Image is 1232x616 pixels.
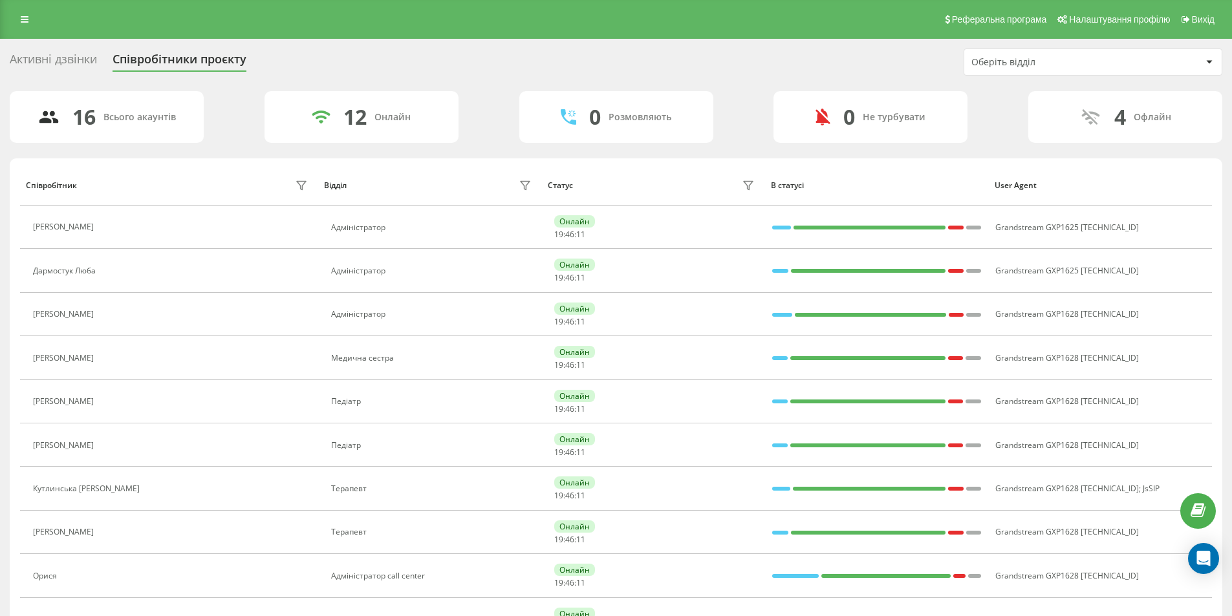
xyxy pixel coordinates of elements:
[576,490,585,501] span: 11
[554,273,585,282] div: : :
[995,483,1139,494] span: Grandstream GXP1628 [TECHNICAL_ID]
[565,359,574,370] span: 46
[1188,543,1219,574] div: Open Intercom Messenger
[554,433,595,445] div: Онлайн
[554,579,585,588] div: : :
[33,266,99,275] div: Дармостук Люба
[554,316,563,327] span: 19
[576,534,585,545] span: 11
[995,396,1139,407] span: Grandstream GXP1628 [TECHNICAL_ID]
[554,359,563,370] span: 19
[565,272,574,283] span: 46
[609,112,671,123] div: Розмовляють
[576,403,585,414] span: 11
[103,112,176,123] div: Всього акаунтів
[554,259,595,271] div: Онлайн
[331,310,535,319] div: Адміністратор
[33,527,97,536] div: [PERSON_NAME]
[565,447,574,458] span: 46
[331,484,535,493] div: Терапевт
[33,354,97,363] div: [PERSON_NAME]
[565,490,574,501] span: 46
[113,52,246,72] div: Співробітники проєкту
[576,272,585,283] span: 11
[863,112,925,123] div: Не турбувати
[554,476,595,489] div: Онлайн
[554,447,563,458] span: 19
[548,181,573,190] div: Статус
[1069,14,1170,25] span: Налаштування профілю
[995,570,1139,581] span: Grandstream GXP1628 [TECHNICAL_ID]
[331,527,535,536] div: Терапевт
[554,303,595,315] div: Онлайн
[554,520,595,533] div: Онлайн
[1143,483,1160,494] span: JsSIP
[554,229,563,240] span: 19
[554,272,563,283] span: 19
[554,448,585,457] div: : :
[565,403,574,414] span: 46
[565,316,574,327] span: 46
[554,390,595,402] div: Онлайн
[554,577,563,588] span: 19
[995,352,1139,363] span: Grandstream GXP1628 [TECHNICAL_ID]
[554,534,563,545] span: 19
[554,564,595,576] div: Онлайн
[1134,112,1171,123] div: Офлайн
[565,229,574,240] span: 46
[331,266,535,275] div: Адміністратор
[576,447,585,458] span: 11
[324,181,347,190] div: Відділ
[331,397,535,406] div: Педіатр
[576,229,585,240] span: 11
[1192,14,1215,25] span: Вихід
[771,181,982,190] div: В статусі
[576,359,585,370] span: 11
[554,215,595,228] div: Онлайн
[554,230,585,239] div: : :
[72,105,96,129] div: 16
[971,57,1126,68] div: Оберіть відділ
[331,441,535,450] div: Педіатр
[33,441,97,450] div: [PERSON_NAME]
[554,535,585,544] div: : :
[589,105,601,129] div: 0
[33,397,97,406] div: [PERSON_NAME]
[331,354,535,363] div: Медична сестра
[10,52,97,72] div: Активні дзвінки
[995,308,1139,319] span: Grandstream GXP1628 [TECHNICAL_ID]
[554,346,595,358] div: Онлайн
[995,181,1206,190] div: User Agent
[343,105,367,129] div: 12
[554,491,585,500] div: : :
[26,181,77,190] div: Співробітник
[1114,105,1126,129] div: 4
[995,222,1139,233] span: Grandstream GXP1625 [TECHNICAL_ID]
[33,222,97,231] div: [PERSON_NAME]
[33,571,60,580] div: Орися
[843,105,855,129] div: 0
[576,577,585,588] span: 11
[565,577,574,588] span: 46
[554,317,585,326] div: : :
[995,265,1139,276] span: Grandstream GXP1625 [TECHNICAL_ID]
[554,403,563,414] span: 19
[331,571,535,580] div: Адміністратор call center
[374,112,411,123] div: Онлайн
[995,526,1139,537] span: Grandstream GXP1628 [TECHNICAL_ID]
[33,484,143,493] div: Кутлинська [PERSON_NAME]
[952,14,1047,25] span: Реферальна програма
[33,310,97,319] div: [PERSON_NAME]
[331,223,535,232] div: Адміністратор
[554,490,563,501] span: 19
[995,440,1139,451] span: Grandstream GXP1628 [TECHNICAL_ID]
[554,361,585,370] div: : :
[565,534,574,545] span: 46
[576,316,585,327] span: 11
[554,405,585,414] div: : :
